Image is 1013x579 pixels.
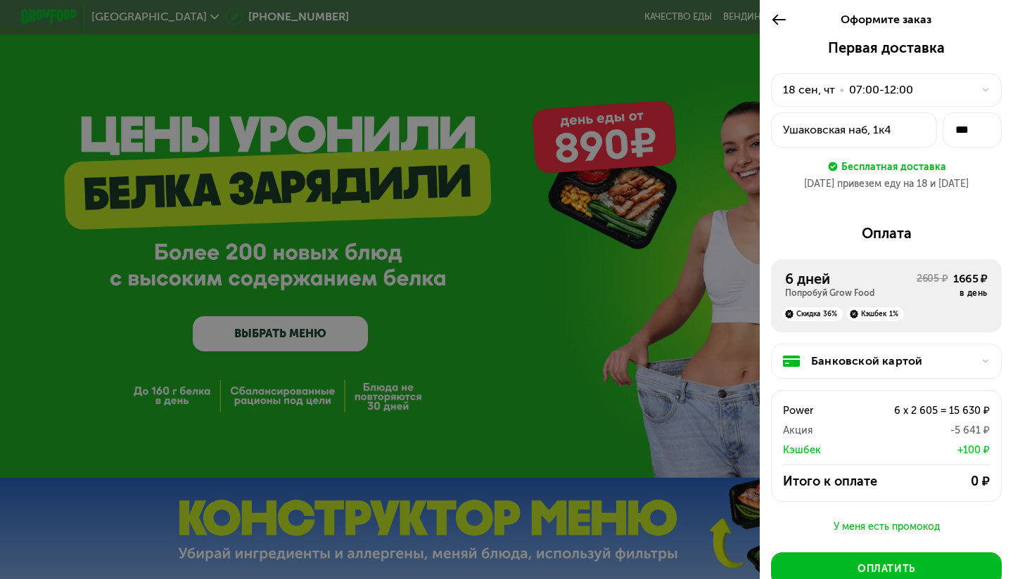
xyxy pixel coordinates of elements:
div: Оплатить [858,562,915,576]
div: Первая доставка [771,39,1002,56]
div: Ушаковская наб, 1к4 [783,122,925,138]
div: • [839,82,845,98]
button: Ушаковская наб, 1к4 [771,112,937,148]
button: У меня есть промокод [771,519,1002,535]
div: 0 ₽ [897,473,990,490]
div: 6 x 2 605 = 15 630 ₽ [866,402,990,419]
div: 6 дней [785,271,917,287]
div: Оплата [771,225,1002,242]
div: Скидка 36% [782,307,843,321]
div: 18 сен, чт [783,82,835,98]
div: Кэшбек 1% [847,307,904,321]
div: Кэшбек [783,441,866,458]
div: 07:00-12:00 [849,82,913,98]
div: Попробуй Grow Food [785,287,917,299]
div: +100 ₽ [866,441,990,458]
div: -5 641 ₽ [866,422,990,438]
div: 1665 ₽ [953,271,988,287]
div: Акция [783,422,866,438]
div: в день [953,287,988,299]
div: Power [783,402,866,419]
div: Итого к оплате [783,473,897,490]
div: Банковской картой [811,353,973,370]
div: 2605 ₽ [917,272,948,299]
div: [DATE] привезем еду на 18 и [DATE] [771,177,1002,191]
div: Бесплатная доставка [841,159,946,174]
span: Оформите заказ [841,13,931,26]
